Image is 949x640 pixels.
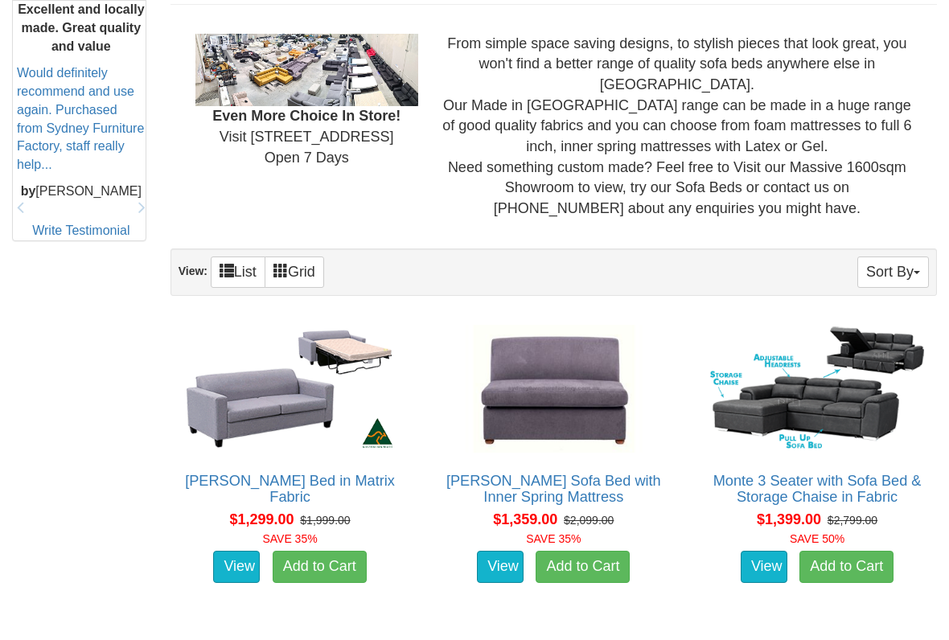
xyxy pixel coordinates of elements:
b: Excellent and locally made. Great quality and value [18,2,144,53]
b: Even More Choice In Store! [212,108,401,124]
img: Monte 3 Seater with Sofa Bed & Storage Chaise in Fabric [706,321,928,457]
div: Visit [STREET_ADDRESS] Open 7 Days [183,34,430,169]
a: [PERSON_NAME] Bed in Matrix Fabric [185,473,395,505]
a: Add to Cart [273,551,367,583]
a: Add to Cart [536,551,630,583]
span: $1,359.00 [493,511,557,527]
span: $1,399.00 [757,511,821,527]
a: View [477,551,524,583]
a: Grid [265,256,324,288]
strong: View: [179,265,207,277]
div: From simple space saving designs, to stylish pieces that look great, you won't find a better rang... [430,34,924,219]
span: $1,299.00 [229,511,294,527]
del: $2,099.00 [564,514,614,527]
font: SAVE 35% [526,532,581,545]
img: Cleo Sofa Bed with Inner Spring Mattress [442,321,664,457]
a: List [211,256,265,288]
font: SAVE 50% [790,532,844,545]
del: $1,999.00 [300,514,350,527]
b: by [21,184,36,198]
a: Would definitely recommend and use again. Purchased from Sydney Furniture Factory, staff really h... [17,66,144,171]
a: Write Testimonial [32,224,129,237]
button: Sort By [857,256,929,288]
del: $2,799.00 [828,514,877,527]
img: Emily Sofa Bed in Matrix Fabric [179,321,401,457]
a: Monte 3 Seater with Sofa Bed & Storage Chaise in Fabric [713,473,922,505]
a: [PERSON_NAME] Sofa Bed with Inner Spring Mattress [446,473,661,505]
a: View [213,551,260,583]
font: SAVE 35% [262,532,317,545]
a: Add to Cart [799,551,894,583]
img: Showroom [195,34,418,107]
a: View [741,551,787,583]
p: [PERSON_NAME] [17,183,146,201]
